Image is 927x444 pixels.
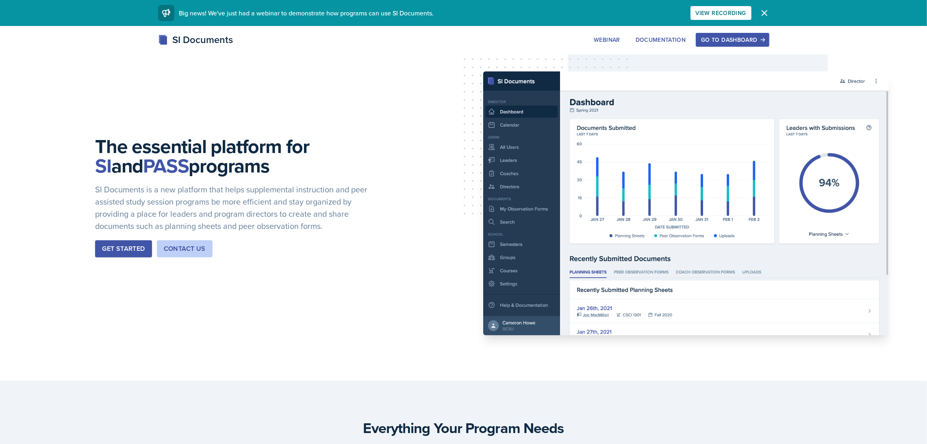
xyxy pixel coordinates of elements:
button: Go to Dashboard [696,33,769,47]
div: Documentation [636,37,686,43]
span: Big news! We've just had a webinar to demonstrate how programs can use SI Documents. [179,9,434,17]
button: Webinar [588,33,625,47]
div: Webinar [594,37,620,43]
div: Contact Us [164,244,206,254]
button: Get Started [95,240,152,257]
h3: Everything Your Program Needs [165,420,763,436]
div: Go to Dashboard [701,37,764,43]
div: View Recording [696,10,746,16]
button: View Recording [690,6,751,20]
button: Documentation [630,33,691,47]
button: Contact Us [157,240,213,257]
div: SI Documents [158,32,233,47]
div: Get Started [102,244,145,254]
